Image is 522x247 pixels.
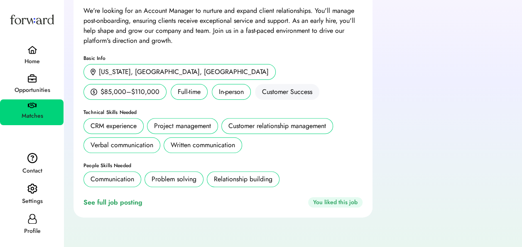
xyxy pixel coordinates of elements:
[83,56,363,61] div: Basic Info
[1,166,64,176] div: Contact
[91,121,137,131] div: CRM experience
[28,74,37,83] img: briefcase.svg
[1,226,64,236] div: Profile
[214,174,272,184] div: Relationship building
[28,103,37,109] img: handshake.svg
[99,67,269,77] div: [US_STATE], [GEOGRAPHIC_DATA], [GEOGRAPHIC_DATA]
[91,140,153,150] div: Verbal communication
[100,87,159,97] div: $85,000–$110,000
[171,140,235,150] div: Written communication
[83,6,363,46] div: We're looking for an Account Manager to nurture and expand client relationships. You'll manage po...
[171,84,208,100] div: Full-time
[228,121,326,131] div: Customer relationship management
[27,46,37,54] img: home.svg
[1,196,64,206] div: Settings
[83,198,146,207] a: See full job posting
[91,69,96,76] img: location.svg
[1,85,64,95] div: Opportunities
[83,110,363,115] div: Technical Skills Needed
[308,197,363,207] div: You liked this job
[91,174,134,184] div: Communication
[212,84,251,100] div: In-person
[91,88,97,96] img: money.svg
[1,57,64,67] div: Home
[27,153,37,163] img: contact.svg
[83,163,363,168] div: People Skills Needed
[152,174,196,184] div: Problem solving
[1,111,64,121] div: Matches
[8,7,56,32] img: Forward logo
[255,84,319,100] div: Customer Success
[27,183,37,194] img: settings.svg
[154,121,211,131] div: Project management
